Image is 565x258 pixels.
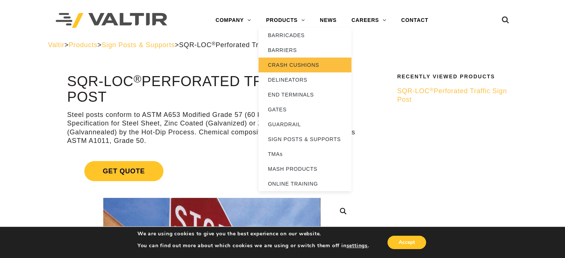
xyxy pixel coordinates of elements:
sup: ® [133,73,142,85]
a: GUARDRAIL [259,117,351,132]
a: SIGN POSTS & SUPPORTS [259,132,351,147]
a: ONLINE TRAINING [259,176,351,191]
a: END TERMINALS [259,87,351,102]
a: CONTACT [394,13,436,28]
button: settings [346,242,367,249]
span: SQR-LOC Perforated Traffic Sign Post [397,87,507,103]
a: CRASH CUSHIONS [259,58,351,72]
p: We are using cookies to give you the best experience on our website. [137,231,369,237]
button: Accept [387,236,426,249]
a: Products [69,41,97,49]
a: SQR-LOC®Perforated Traffic Sign Post [397,87,512,104]
a: MASH PRODUCTS [259,161,351,176]
span: SQR-LOC Perforated Traffic Sign Post [179,41,306,49]
h1: SQR-LOC Perforated Traffic Sign Post [67,74,357,105]
p: Steel posts conform to ASTM A653 Modified Grade 57 (60 ksi minimum yield), Standard Specification... [67,111,357,146]
a: NEWS [312,13,344,28]
sup: ® [212,41,216,46]
a: PRODUCTS [259,13,312,28]
a: DELINEATORS [259,72,351,87]
h2: Recently Viewed Products [397,74,512,79]
sup: ® [430,87,434,92]
a: Valtir [48,41,64,49]
p: You can find out more about which cookies we are using or switch them off in . [137,242,369,249]
span: Get Quote [84,161,163,181]
a: CAREERS [344,13,394,28]
a: Get Quote [67,152,357,190]
a: GATES [259,102,351,117]
a: BARRICADES [259,28,351,43]
div: > > > [48,41,517,49]
a: COMPANY [208,13,259,28]
img: Valtir [56,13,167,28]
a: Sign Posts & Supports [102,41,175,49]
a: TMAs [259,147,351,161]
a: BARRIERS [259,43,351,58]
